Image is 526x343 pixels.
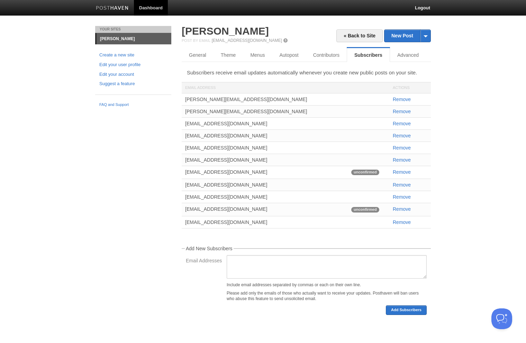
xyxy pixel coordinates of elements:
[99,102,167,108] a: FAQ and Support
[384,30,430,42] a: New Post
[386,305,427,315] button: Add Subscribers
[272,48,306,62] a: Autopost
[227,283,427,287] div: Include email addresses separated by commas or each on their own line.
[95,26,171,33] li: Your Sites
[351,207,379,213] span: unconfirmed
[96,6,129,11] img: Posthaven-bar
[306,48,347,62] a: Contributors
[491,308,512,329] iframe: Help Scout Beacon - Open
[389,82,431,93] div: Actions
[393,219,411,225] a: Remove
[97,33,171,44] a: [PERSON_NAME]
[393,97,411,102] a: Remove
[182,203,348,215] div: [EMAIL_ADDRESS][DOMAIN_NAME]
[243,48,272,62] a: Menus
[212,38,282,43] a: [EMAIL_ADDRESS][DOMAIN_NAME]
[182,191,348,203] div: [EMAIL_ADDRESS][DOMAIN_NAME]
[182,118,348,129] div: [EMAIL_ADDRESS][DOMAIN_NAME]
[182,48,214,62] a: General
[182,179,348,191] div: [EMAIL_ADDRESS][DOMAIN_NAME]
[393,169,411,175] a: Remove
[182,154,348,166] div: [EMAIL_ADDRESS][DOMAIN_NAME]
[99,71,167,78] a: Edit your account
[393,194,411,200] a: Remove
[393,145,411,151] a: Remove
[393,121,411,126] a: Remove
[182,216,348,228] div: [EMAIL_ADDRESS][DOMAIN_NAME]
[351,170,379,175] span: unconfirmed
[390,48,426,62] a: Advanced
[336,29,383,42] a: « Back to Site
[182,130,348,142] div: [EMAIL_ADDRESS][DOMAIN_NAME]
[347,48,390,62] a: Subscribers
[182,166,348,178] div: [EMAIL_ADDRESS][DOMAIN_NAME]
[99,52,167,59] a: Create a new site
[393,133,411,138] a: Remove
[182,38,210,43] span: Post by Email
[185,246,234,251] legend: Add New Subscribers
[393,109,411,114] a: Remove
[393,206,411,212] a: Remove
[393,182,411,188] a: Remove
[182,106,348,117] div: [PERSON_NAME][EMAIL_ADDRESS][DOMAIN_NAME]
[227,290,427,302] p: Please add only the emails of those who actually want to receive your updates. Posthaven will ban...
[182,142,348,154] div: [EMAIL_ADDRESS][DOMAIN_NAME]
[99,61,167,69] a: Edit your user profile
[182,93,348,105] div: [PERSON_NAME][EMAIL_ADDRESS][DOMAIN_NAME]
[214,48,243,62] a: Theme
[393,157,411,163] a: Remove
[182,82,348,93] div: Email Address
[99,80,167,88] a: Suggest a feature
[187,69,426,76] p: Subscribers receive email updates automatically whenever you create new public posts on your site.
[182,25,269,37] a: [PERSON_NAME]
[186,258,223,265] label: Email Addresses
